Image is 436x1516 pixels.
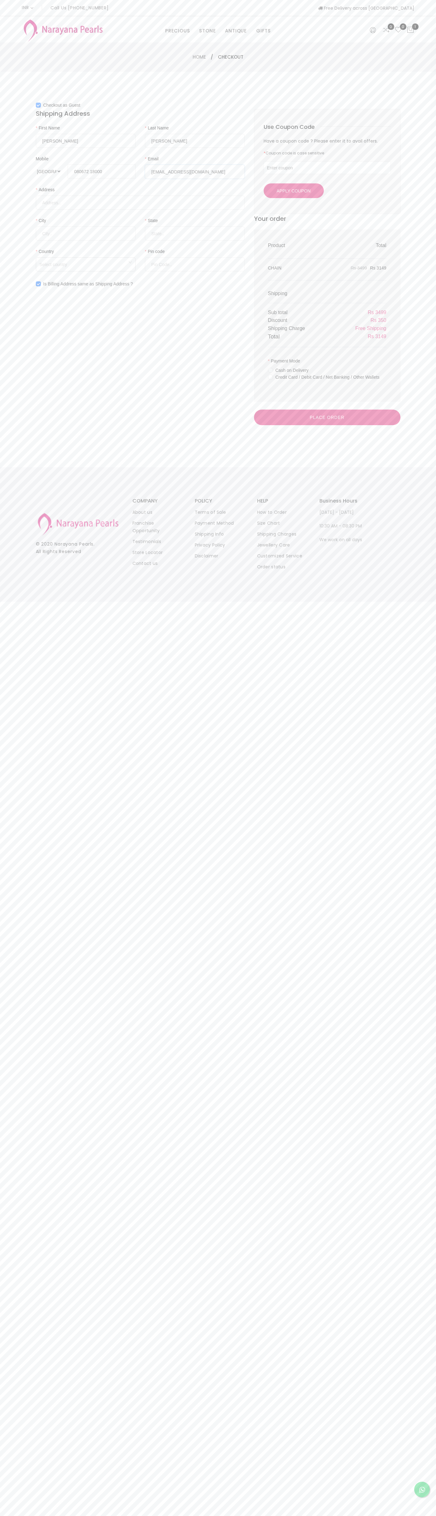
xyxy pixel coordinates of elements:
[36,109,245,118] h3: Shipping Address
[257,564,286,570] a: Order status
[264,123,320,131] h4: Use Coupon Code
[319,508,369,516] p: [DATE] - [DATE]
[382,26,390,34] a: 0
[211,53,213,61] span: /
[145,165,245,179] input: Email
[36,134,136,148] input: First Name
[132,509,152,515] a: About us
[264,137,391,145] p: Have a coupon code ? Please enter it to avail offers.
[36,186,59,193] label: Address
[132,560,158,566] a: Contact us
[145,248,169,255] label: Pin code
[407,26,414,34] button: 1
[36,248,58,255] label: Country
[370,265,386,270] span: Rs 3149
[36,217,50,224] label: City
[268,265,282,271] span: CHAIN
[36,226,136,241] input: City
[68,164,136,178] input: Enter phone number
[36,540,120,555] p: © 2020 . All Rights Reserved
[268,289,287,297] li: Shipping
[257,531,297,537] a: Shipping Charges
[145,134,245,148] input: Last Name Mobile
[268,324,305,332] li: Shipping Charge
[195,509,226,515] a: Terms of Sale
[132,498,182,503] h3: COMPANY
[268,316,287,324] li: Discount
[36,124,65,131] label: First Name
[264,162,391,174] input: Enter coupon
[36,155,49,162] label: Mobile
[264,183,324,198] button: Apply Coupon
[225,26,247,36] a: ANTIQUE
[254,410,400,425] button: Place Order
[36,164,61,178] select: Phone number country
[318,5,414,11] span: Free Delivery across [GEOGRAPHIC_DATA]
[355,326,386,331] span: Free Shipping
[257,509,287,515] a: How to Order
[412,23,419,30] span: 1
[132,520,160,534] a: Franchise Opportunity
[193,54,206,60] a: Home
[264,149,391,157] p: Coupon code is case sensitive
[41,280,136,287] span: Is Billing Address same as Shipping Address ?
[257,520,280,526] a: Size Chart
[195,498,245,503] h3: POLICY
[145,226,245,241] input: State
[376,241,386,249] li: Total
[145,124,173,131] label: Last Name
[368,310,386,315] span: Rs 3499
[273,374,382,381] span: Credit Card / Debit Card / Net Banking / Other Wallets
[199,26,216,36] a: STONE
[36,196,245,210] input: Address
[195,553,218,559] a: Disclaimer
[368,334,386,339] span: Rs 3149
[132,538,161,545] a: Testimonials
[55,541,94,547] a: Narayana Pearls
[400,23,406,30] span: 0
[195,531,224,537] a: Shipping Info
[145,257,245,271] input: Pin code
[268,309,288,316] li: Sub total
[132,549,163,556] a: Store Locator
[273,367,311,374] span: Cash on Delivery
[50,6,109,10] p: Call Us [PHONE_NUMBER]
[371,318,386,323] span: Rs 350
[256,26,271,36] a: GIFTS
[319,536,369,543] p: We work on all days
[195,542,225,548] a: Privacy Policy
[395,26,402,34] a: 0
[388,23,394,30] span: 0
[351,265,367,270] span: Rs 3499
[145,155,163,162] label: Email
[268,241,285,249] li: Product
[195,520,234,526] a: Payment Method
[254,214,400,223] h3: Your order
[165,26,190,36] a: PRECIOUS
[319,522,369,530] p: 10:30 AM - 08:30 PM
[41,102,83,109] span: Checkout as Guest
[218,53,243,61] span: Checkout
[257,553,302,559] a: Customized Service
[268,332,280,341] li: Total
[268,357,305,364] label: Payment Mode
[145,217,162,224] label: State
[257,542,290,548] a: Jewellery Care
[257,498,307,503] h3: HELP
[319,498,369,503] h3: Business Hours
